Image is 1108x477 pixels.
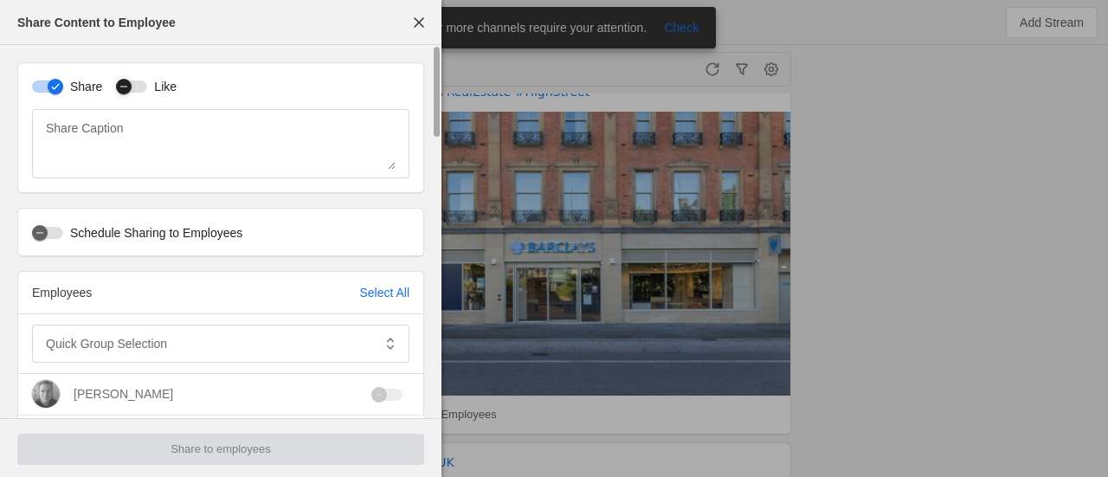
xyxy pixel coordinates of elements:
label: Like [147,78,177,95]
div: [PERSON_NAME] [74,385,173,403]
mat-label: Share Caption [46,118,124,139]
img: cache [32,380,60,408]
label: Schedule Sharing to Employees [63,224,242,242]
div: Select All [359,284,409,301]
span: Employees [32,286,92,300]
div: Share Content to Employee [17,14,176,31]
label: Share [63,78,102,95]
mat-label: Quick Group Selection [46,333,167,354]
